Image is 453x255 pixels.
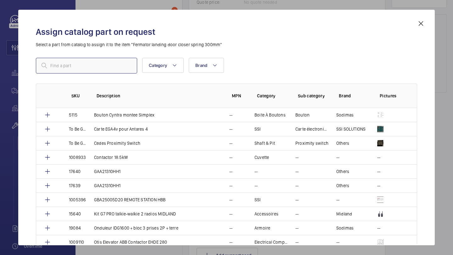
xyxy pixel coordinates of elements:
img: tAslpmMaGVarH-ItsnIgCEYEQz4qM11pPSp5BVkrO3V6mnZg.png [377,197,383,203]
p: Midland [336,211,352,217]
p: Others [336,140,349,146]
p: -- [377,154,380,160]
p: MPN [232,93,247,99]
p: -- [377,168,380,175]
p: 5115 [69,112,77,118]
img: kk3TmbOYGquXUPLvN6SdosqAc-8_aV5Jaaivo0a5V83nLE68.png [377,211,383,217]
span: Category [149,63,167,68]
p: 17640 [69,168,81,175]
p: To Be Generated [69,126,87,132]
span: Brand [195,63,207,68]
p: 19084 [69,225,81,231]
p: -- [229,211,232,217]
p: -- [229,197,232,203]
p: -- [295,239,299,245]
input: Find a part [36,58,137,73]
img: CJZ0Zc2bG8man2BcogYjG4QBt03muVoJM3XzIlbM4XRvMfr7.png [377,126,383,132]
p: GAA21310HH1 [94,168,120,175]
p: Sodimas [336,112,354,118]
p: -- [229,112,232,118]
p: Bouton [295,112,310,118]
p: Category [257,93,288,99]
p: Others [336,168,349,175]
p: -- [295,154,299,160]
p: 1008933 [69,154,86,160]
p: Onduleur IDG1600 + bloc 3 prises 2P + terre [94,225,178,231]
p: Select a part from catalog to assign it to the item "Fermator landing door closer spring 300mm" [36,41,417,48]
p: -- [336,154,339,160]
img: g3a49nfdYcSuQfseZNAG9Il-olRDJnLUGo71PhoUjj9uzZrS.png [377,112,383,118]
p: -- [254,182,258,189]
p: -- [295,211,299,217]
p: Shaft & Pit [254,140,275,146]
p: GBA25005D20 REMOTE STATION HBB [94,197,165,203]
p: Accessoires [254,211,278,217]
button: Brand [189,58,224,73]
p: -- [229,168,232,175]
h2: Assign catalog part on request [36,26,417,38]
p: 1005396 [69,197,86,203]
p: Bouton Cyntra montee Simplex [94,112,154,118]
p: Armoire [254,225,270,231]
p: Sub category [298,93,329,99]
p: Carte EGA4v pour Antares 4 [94,126,148,132]
p: -- [295,182,299,189]
p: -- [229,154,232,160]
button: Category [142,58,184,73]
p: SSI [254,197,261,203]
p: Electrical Components [254,239,288,245]
p: To Be Generated [69,140,87,146]
p: -- [229,126,232,132]
p: -- [229,239,232,245]
p: -- [336,197,339,203]
p: GAA21310HH1 [94,182,120,189]
p: -- [295,168,299,175]
img: h6SP9JDxqz0TF0uNc_qScYnGn9iDrft9w6giWp_-A4GSVAru.png [377,140,383,146]
p: SKU [71,93,87,99]
p: Pictures [380,93,404,99]
p: Otis Elevator ABB Contactor EHDE 280 [94,239,167,245]
p: Sodimas [336,225,354,231]
img: mgKNnLUo32YisrdXDPXwnmHuC0uVg7sd9j77u0g5nYnLw-oI.png [377,239,383,245]
p: SSI [254,126,261,132]
p: -- [229,140,232,146]
p: Kit G7 PRO talkie-walkie 2 radios MIDLAND [94,211,176,217]
p: Contactor 18.5kW [94,154,128,160]
p: 17639 [69,182,81,189]
p: Boite À Boutons [254,112,286,118]
p: Proximity switch [295,140,328,146]
p: 1009110 [69,239,84,245]
p: Cedes Proximity Switch [94,140,140,146]
p: -- [229,225,232,231]
p: -- [229,182,232,189]
p: 15640 [69,211,81,217]
p: Brand [339,93,370,99]
p: -- [336,239,339,245]
p: -- [377,225,380,231]
p: SSI SOLUTIONS [336,126,366,132]
p: Description [97,93,222,99]
p: Cuvette [254,154,269,160]
p: -- [377,182,380,189]
p: Others [336,182,349,189]
p: -- [295,197,299,203]
p: -- [254,168,258,175]
p: -- [295,225,299,231]
p: Carte électronique [295,126,329,132]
